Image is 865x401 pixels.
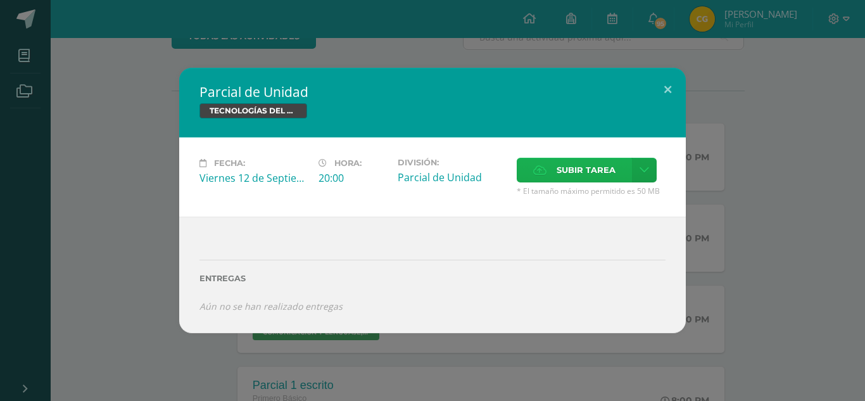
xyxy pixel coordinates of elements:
[214,158,245,168] span: Fecha:
[334,158,362,168] span: Hora:
[199,300,343,312] i: Aún no se han realizado entregas
[650,68,686,111] button: Close (Esc)
[199,103,307,118] span: TECNOLOGÍAS DEL APRENDIZAJE Y LA COMUNICACIÓN
[557,158,616,182] span: Subir tarea
[398,158,507,167] label: División:
[199,274,666,283] label: Entregas
[199,83,666,101] h2: Parcial de Unidad
[398,170,507,184] div: Parcial de Unidad
[319,171,388,185] div: 20:00
[517,186,666,196] span: * El tamaño máximo permitido es 50 MB
[199,171,308,185] div: Viernes 12 de Septiembre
